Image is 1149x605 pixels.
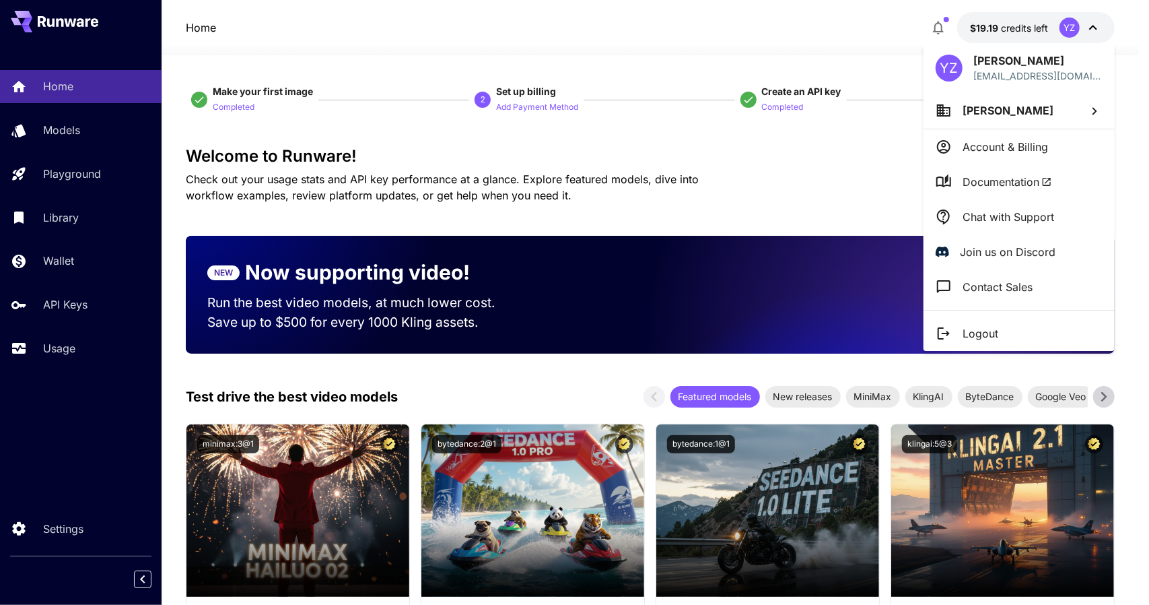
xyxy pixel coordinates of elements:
[973,69,1103,83] p: [EMAIL_ADDRESS][DOMAIN_NAME]
[936,55,963,82] div: YZ
[963,209,1054,225] p: Chat with Support
[924,92,1115,129] button: [PERSON_NAME]
[963,139,1048,155] p: Account & Billing
[973,53,1103,69] p: [PERSON_NAME]
[973,69,1103,83] div: yalizhang03@gmail.com
[963,279,1033,295] p: Contact Sales
[963,174,1052,190] span: Documentation
[963,104,1053,117] span: [PERSON_NAME]
[963,325,998,342] p: Logout
[960,244,1055,260] p: Join us on Discord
